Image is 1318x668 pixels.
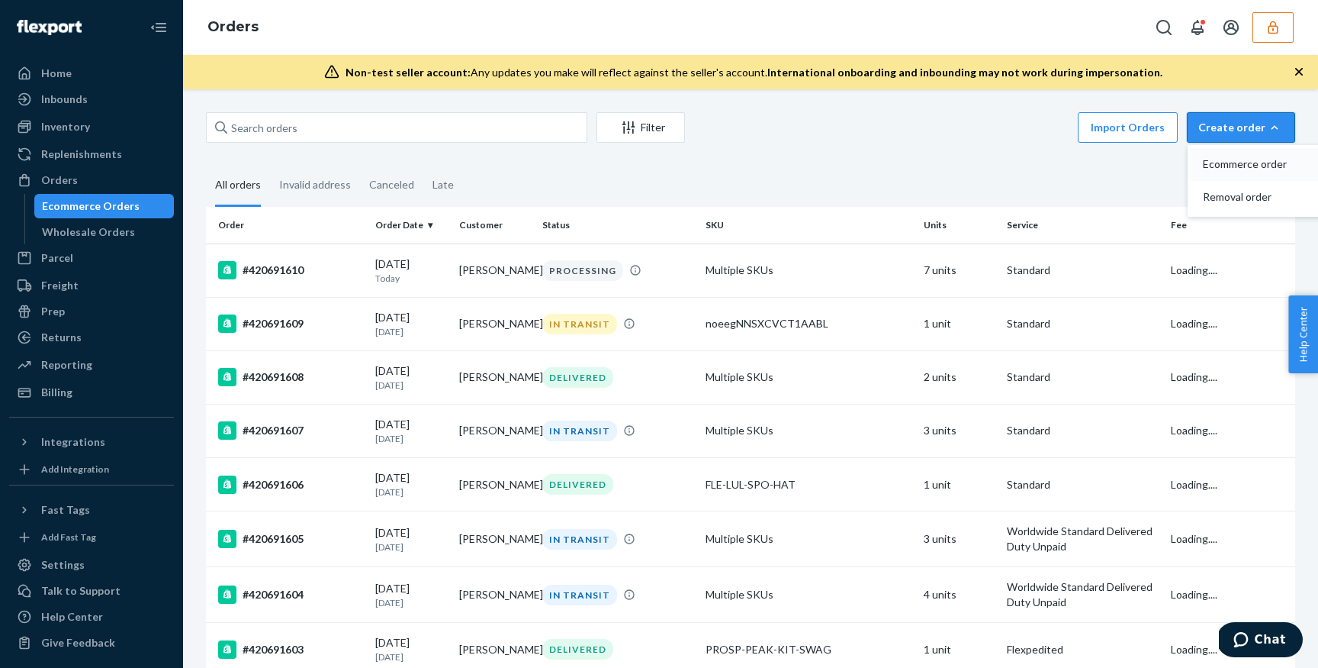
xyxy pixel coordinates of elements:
[9,142,174,166] a: Replenishments
[375,635,446,663] div: [DATE]
[699,567,918,623] td: Multiple SKUs
[375,417,446,445] div: [DATE]
[41,609,103,624] div: Help Center
[536,207,699,244] th: Status
[207,18,259,35] a: Orders
[17,20,82,35] img: Flexport logo
[1219,622,1303,660] iframe: Opens a widget where you can chat to one of our agents
[453,458,536,511] td: [PERSON_NAME]
[1007,316,1158,331] p: Standard
[9,61,174,86] a: Home
[542,474,613,495] div: DELIVERED
[9,115,174,139] a: Inventory
[375,486,446,499] p: [DATE]
[41,173,78,188] div: Orders
[1007,369,1158,385] p: Standard
[9,605,174,629] a: Help Center
[375,525,446,553] div: [DATE]
[41,119,90,134] div: Inventory
[41,463,109,476] div: Add Integration
[542,529,617,550] div: IN TRANSIT
[42,224,135,240] div: Wholesale Orders
[1078,112,1178,143] button: Import Orders
[767,66,1162,79] span: International onboarding and inbounding may not work during impersonation.
[1198,120,1284,135] div: Create order
[218,368,363,386] div: #420691608
[375,432,446,445] p: [DATE]
[1182,12,1213,43] button: Open notifications
[9,353,174,377] a: Reporting
[375,272,446,285] p: Today
[1165,207,1295,244] th: Fee
[9,430,174,454] button: Integrations
[453,511,536,567] td: [PERSON_NAME]
[453,350,536,404] td: [PERSON_NAME]
[1187,112,1295,143] button: Create orderEcommerce orderRemoval order
[41,385,72,400] div: Billing
[41,147,122,162] div: Replenishments
[9,299,174,324] a: Prep
[1165,458,1295,511] td: Loading....
[143,12,174,43] button: Close Navigation
[1165,244,1295,297] td: Loading....
[1288,295,1318,373] button: Help Center
[699,244,918,297] td: Multiple SKUs
[9,246,174,270] a: Parcel
[597,120,684,135] div: Filter
[218,641,363,659] div: #420691603
[453,567,536,623] td: [PERSON_NAME]
[279,165,351,205] div: Invalid address
[34,220,175,244] a: Wholesale Orders
[9,380,174,405] a: Billing
[375,596,446,609] p: [DATE]
[41,357,92,373] div: Reporting
[453,297,536,350] td: [PERSON_NAME]
[375,325,446,338] p: [DATE]
[375,379,446,392] p: [DATE]
[218,530,363,548] div: #420691605
[9,579,174,603] button: Talk to Support
[918,404,1001,457] td: 3 units
[9,87,174,111] a: Inbounds
[918,207,1001,244] th: Units
[1007,642,1158,657] p: Flexpedited
[1216,12,1246,43] button: Open account menu
[542,367,613,388] div: DELIVERED
[42,198,140,214] div: Ecommerce Orders
[706,477,911,492] div: FLE-LUL-SPO-HAT
[369,165,414,205] div: Canceled
[453,404,536,457] td: [PERSON_NAME]
[918,458,1001,511] td: 1 unit
[918,350,1001,404] td: 2 units
[369,207,452,244] th: Order Date
[918,511,1001,567] td: 3 units
[1165,350,1295,404] td: Loading....
[9,553,174,577] a: Settings
[41,583,121,599] div: Talk to Support
[1203,159,1297,169] span: Ecommerce order
[346,65,1162,80] div: Any updates you make will reflect against the seller's account.
[542,585,617,605] div: IN TRANSIT
[195,5,271,50] ol: breadcrumbs
[218,586,363,604] div: #420691604
[41,250,73,266] div: Parcel
[1165,404,1295,457] td: Loading....
[1007,477,1158,492] p: Standard
[375,257,446,285] div: [DATE]
[41,635,115,650] div: Give Feedback
[918,244,1001,297] td: 7 units
[206,207,369,244] th: Order
[41,557,85,573] div: Settings
[542,639,613,660] div: DELIVERED
[218,261,363,279] div: #420691610
[1007,263,1158,278] p: Standard
[699,511,918,567] td: Multiple SKUs
[542,260,623,281] div: PROCESSING
[453,244,536,297] td: [PERSON_NAME]
[918,297,1001,350] td: 1 unit
[41,92,88,107] div: Inbounds
[542,314,617,334] div: IN TRANSIT
[206,112,587,143] input: Search orders
[1007,579,1158,610] p: Worldwide Standard Delivered Duty Unpaid
[706,642,911,657] div: PROSP-PEAK-KIT-SWAG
